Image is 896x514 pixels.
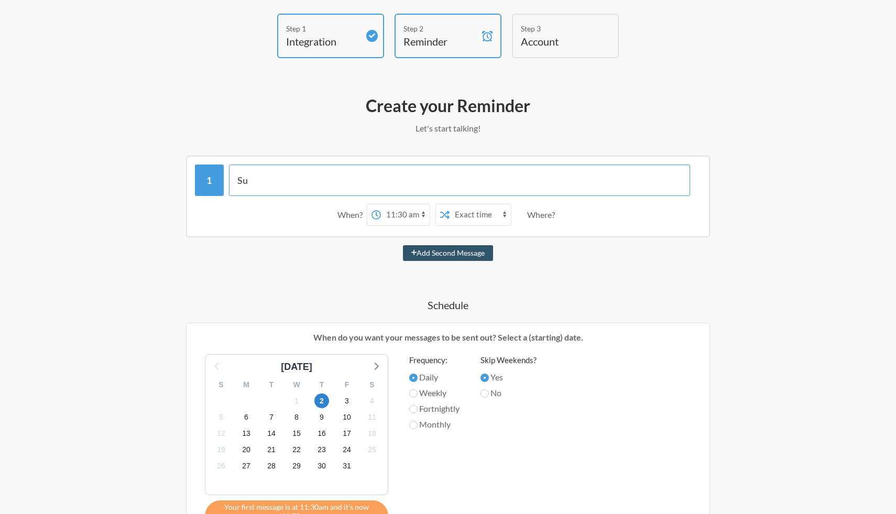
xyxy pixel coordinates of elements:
span: Sunday, November 23, 2025 [314,443,329,457]
h4: Reminder [403,34,477,49]
span: Sunday, November 9, 2025 [314,410,329,424]
input: Message [229,165,691,196]
span: Tuesday, November 25, 2025 [365,443,379,457]
input: Weekly [409,389,418,398]
div: Step 3 [521,23,594,34]
span: Friday, November 21, 2025 [264,443,279,457]
div: T [309,377,334,393]
label: Skip Weekends? [480,354,537,366]
h4: Schedule [144,298,752,312]
h2: Create your Reminder [144,95,752,117]
div: W [284,377,309,393]
span: Wednesday, November 12, 2025 [214,426,228,441]
div: S [359,377,385,393]
span: Thursday, November 6, 2025 [239,410,254,424]
div: M [234,377,259,393]
h4: Integration [286,34,359,49]
input: Monthly [409,421,418,429]
div: Where? [527,204,559,226]
p: When do you want your messages to be sent out? Select a (starting) date. [194,331,702,344]
span: Thursday, November 13, 2025 [239,426,254,441]
span: Sunday, November 2, 2025 [314,393,329,408]
button: Add Second Message [403,245,494,261]
span: Friday, November 28, 2025 [264,459,279,474]
span: Tuesday, November 11, 2025 [365,410,379,424]
span: Thursday, November 20, 2025 [239,443,254,457]
span: Monday, December 1, 2025 [340,459,354,474]
span: Saturday, November 1, 2025 [289,393,304,408]
span: Monday, November 10, 2025 [340,410,354,424]
span: Friday, November 14, 2025 [264,426,279,441]
div: When? [337,204,367,226]
h4: Account [521,34,594,49]
label: Yes [480,371,537,384]
span: Saturday, November 22, 2025 [289,443,304,457]
span: Friday, November 7, 2025 [264,410,279,424]
span: Wednesday, November 5, 2025 [214,410,228,424]
label: Daily [409,371,460,384]
span: Sunday, November 30, 2025 [314,459,329,474]
span: Monday, November 24, 2025 [340,443,354,457]
input: Fortnightly [409,405,418,413]
span: Sunday, November 16, 2025 [314,426,329,441]
div: Step 2 [403,23,477,34]
input: Yes [480,374,489,382]
span: Tuesday, November 18, 2025 [365,426,379,441]
span: Monday, November 3, 2025 [340,393,354,408]
span: Wednesday, November 19, 2025 [214,443,228,457]
div: Step 1 [286,23,359,34]
span: Wednesday, November 26, 2025 [214,459,228,474]
label: Frequency: [409,354,460,366]
div: T [259,377,284,393]
label: Monthly [409,418,460,431]
span: Monday, November 17, 2025 [340,426,354,441]
span: Thursday, November 27, 2025 [239,459,254,474]
input: No [480,389,489,398]
span: Saturday, November 15, 2025 [289,426,304,441]
span: Saturday, November 8, 2025 [289,410,304,424]
div: F [334,377,359,393]
label: No [480,387,537,399]
label: Weekly [409,387,460,399]
div: [DATE] [277,360,316,374]
span: Tuesday, November 4, 2025 [365,393,379,408]
label: Fortnightly [409,402,460,415]
input: Daily [409,374,418,382]
div: S [209,377,234,393]
span: Saturday, November 29, 2025 [289,459,304,474]
p: Let's start talking! [144,122,752,135]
